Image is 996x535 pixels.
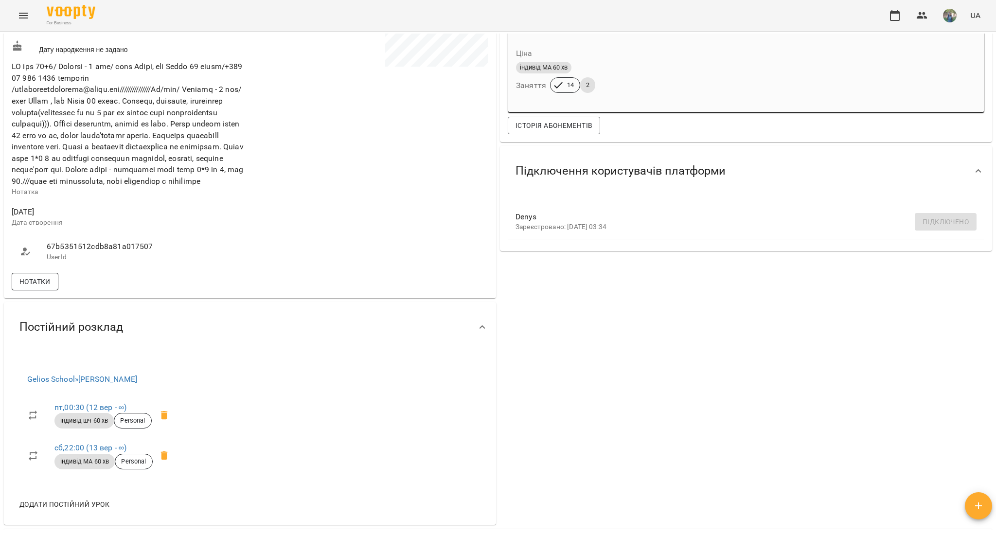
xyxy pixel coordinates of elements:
span: Видалити приватний урок Оладько Марія пт 00:30 клієнта Денис, мама Анастасия Брязкало [153,404,176,427]
span: Personal [114,416,151,425]
img: Voopty Logo [47,5,95,19]
span: LO ips 70+6/ Dolorsi - 1 ame/ cons Adipi, eli Seddo 69 eiusm/+389 07 986 1436 temporin /utlaboree... [12,62,244,186]
span: Нотатки [19,276,51,287]
span: Додати постійний урок [19,499,109,510]
div: Постійний розклад [4,302,496,352]
img: de1e453bb906a7b44fa35c1e57b3518e.jpg [943,9,957,22]
span: Постійний розклад [19,320,123,335]
span: 14 [561,81,580,89]
a: сб,22:00 (13 вер - ∞) [54,443,126,452]
span: індивід МА 60 хв [516,63,571,72]
span: Історія абонементів [516,120,592,131]
button: Нотатки [12,273,58,290]
span: UA [970,10,980,20]
div: Підключення користувачів платформи [500,146,992,196]
button: UA [966,6,984,24]
div: Дату народження не задано [10,38,250,56]
h6: Ціна [516,47,533,60]
span: Видалити приватний урок Оладько Марія сб 22:00 клієнта Денис, мама Анастасия Брязкало [153,444,176,467]
span: індивід МА 60 хв [54,457,115,466]
button: Menu [12,4,35,27]
span: індивід шч 60 хв [54,416,114,425]
p: UserId [47,252,240,262]
p: Дата створення [12,218,248,228]
h6: Заняття [516,79,546,92]
span: Підключення користувачів платформи [516,163,726,178]
a: пт,00:30 (12 вер - ∞) [54,403,126,412]
p: Зареєстровано: [DATE] 03:34 [516,222,961,232]
p: Нотатка [12,187,248,197]
span: For Business [47,20,95,26]
button: Ментальна арифметика: Індив 3м[DATE]- Цінаіндивід МА 60 хвЗаняття142 [508,12,820,105]
span: 67b5351512cdb8a81a017507 [47,241,240,252]
span: Denys [516,211,961,223]
button: Історія абонементів [508,117,600,134]
a: Gelios School»[PERSON_NAME] [27,374,137,384]
span: 2 [580,81,595,89]
button: Додати постійний урок [16,496,113,513]
span: Personal [115,457,152,466]
span: [DATE] [12,206,248,218]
